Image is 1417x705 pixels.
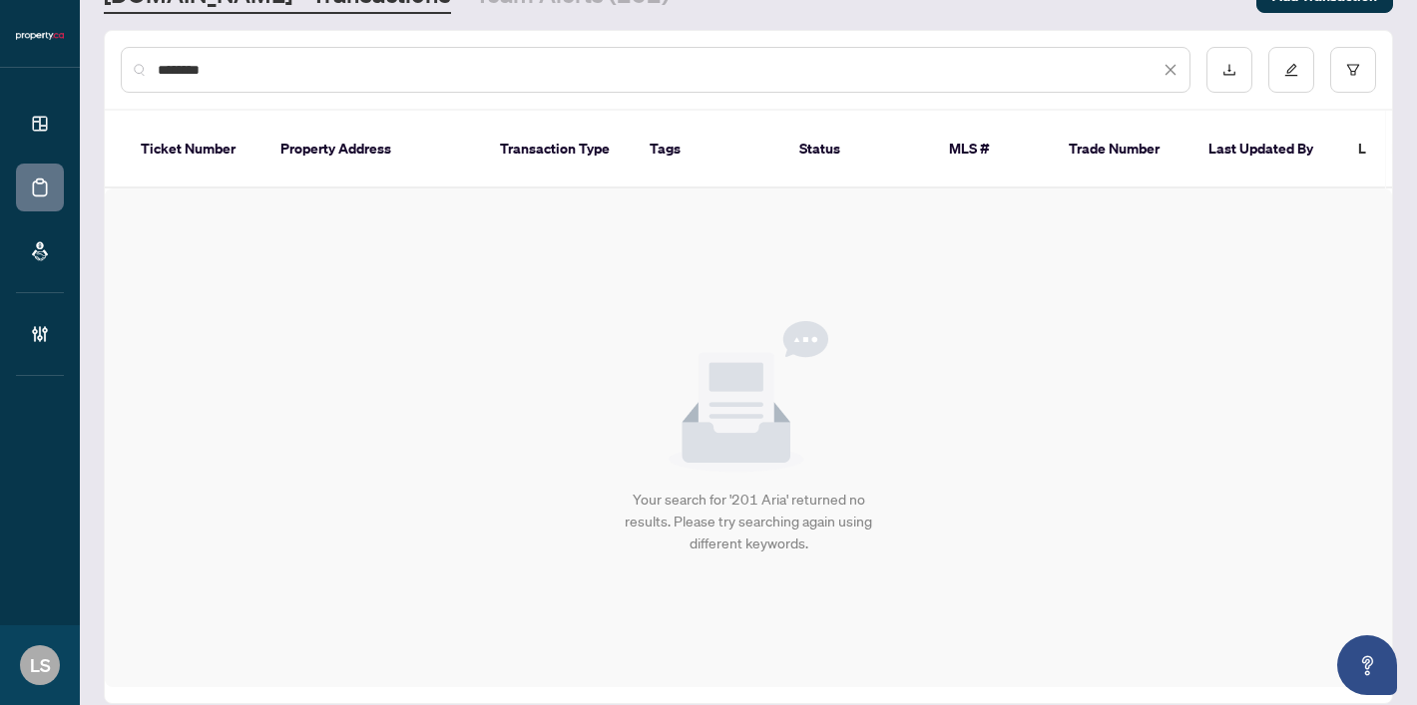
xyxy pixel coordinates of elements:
[264,111,484,188] th: Property Address
[1164,63,1178,77] span: close
[1192,111,1342,188] th: Last Updated By
[1337,635,1397,695] button: Open asap
[634,111,783,188] th: Tags
[1284,63,1298,77] span: edit
[933,111,1053,188] th: MLS #
[484,111,634,188] th: Transaction Type
[669,321,828,473] img: Null State Icon
[1206,47,1252,93] button: download
[783,111,933,188] th: Status
[16,30,64,42] img: logo
[614,489,884,554] div: Your search for '201 Aria' returned no results. Please try searching again using different keywords.
[125,111,264,188] th: Ticket Number
[1268,47,1314,93] button: edit
[1222,63,1236,77] span: download
[1330,47,1376,93] button: filter
[30,651,51,679] span: LS
[1053,111,1192,188] th: Trade Number
[1346,63,1360,77] span: filter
